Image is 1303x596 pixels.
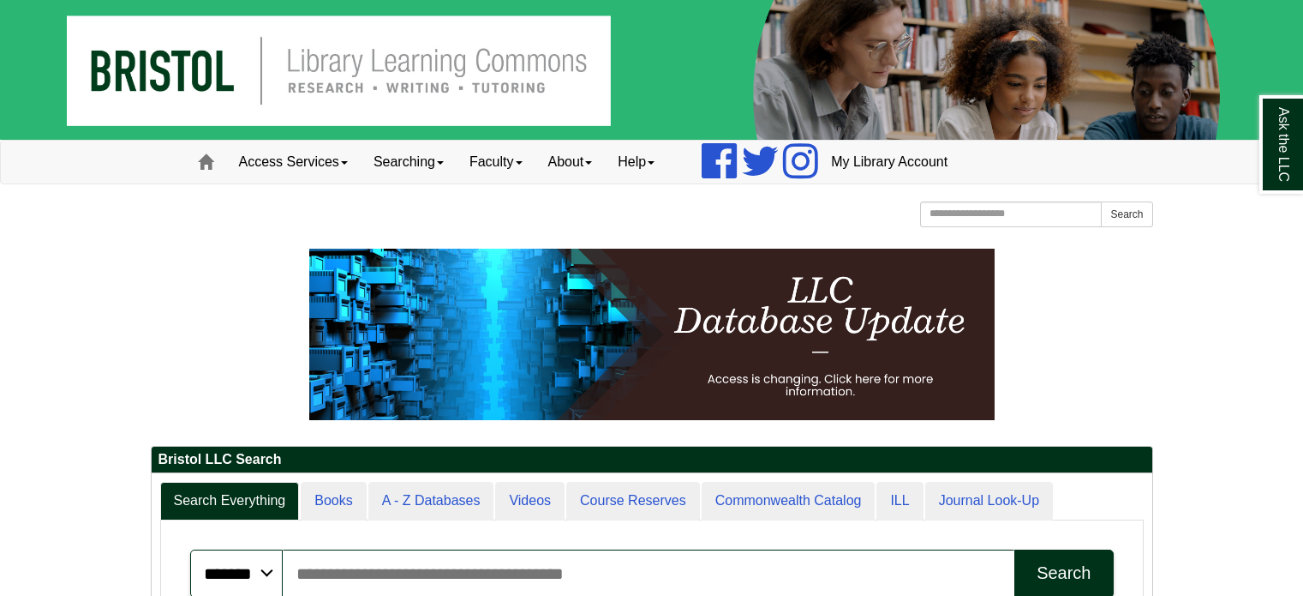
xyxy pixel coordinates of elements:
[368,482,494,521] a: A - Z Databases
[361,141,457,184] a: Searching
[495,482,565,521] a: Videos
[1037,563,1091,583] div: Search
[535,141,606,184] a: About
[876,482,923,521] a: ILL
[925,482,1053,521] a: Journal Look-Up
[160,482,300,521] a: Search Everything
[301,482,366,521] a: Books
[566,482,700,521] a: Course Reserves
[309,249,995,420] img: HTML tutorial
[702,482,876,521] a: Commonwealth Catalog
[152,447,1152,473] h2: Bristol LLC Search
[818,141,960,184] a: My Library Account
[457,141,535,184] a: Faculty
[226,141,361,184] a: Access Services
[605,141,667,184] a: Help
[1101,202,1152,227] button: Search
